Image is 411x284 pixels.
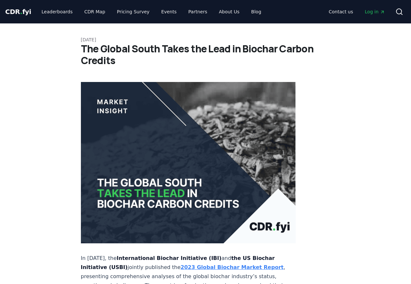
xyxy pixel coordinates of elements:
a: CDR Map [79,6,110,18]
img: blog post image [81,82,296,243]
a: Leaderboards [36,6,78,18]
a: Partners [183,6,212,18]
a: Events [156,6,182,18]
p: [DATE] [81,36,330,43]
a: Pricing Survey [112,6,155,18]
span: Log in [365,8,385,15]
h1: The Global South Takes the Lead in Biochar Carbon Credits [81,43,330,66]
a: Blog [246,6,266,18]
span: CDR fyi [5,8,31,16]
nav: Main [324,6,390,18]
a: CDR.fyi [5,7,31,16]
a: 2023 Global Biochar Market Report [181,264,284,270]
a: Contact us [324,6,358,18]
strong: International Biochar Initiative (IBI) [117,255,222,261]
nav: Main [36,6,266,18]
a: About Us [214,6,245,18]
span: . [20,8,22,16]
a: Log in [360,6,390,18]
